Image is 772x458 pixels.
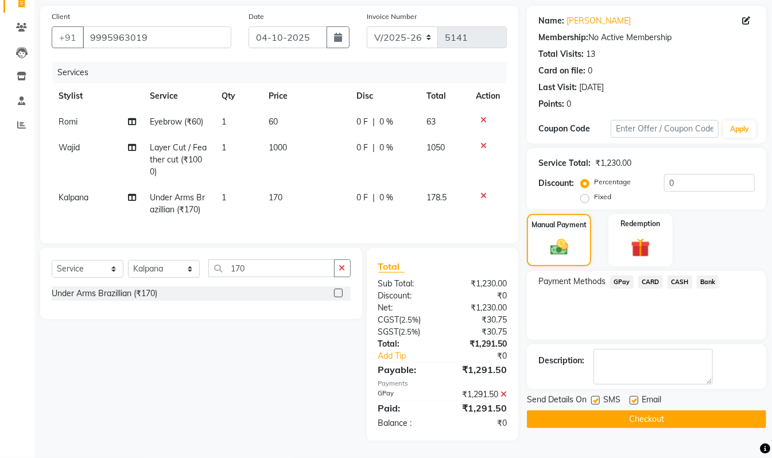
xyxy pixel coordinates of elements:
[532,220,587,230] label: Manual Payment
[222,192,226,203] span: 1
[594,192,611,202] label: Fixed
[262,83,350,109] th: Price
[455,350,515,362] div: ₹0
[269,142,287,153] span: 1000
[426,192,447,203] span: 178.5
[370,302,443,314] div: Net:
[370,314,443,326] div: ( )
[378,261,405,273] span: Total
[370,350,455,362] a: Add Tip
[588,65,592,77] div: 0
[222,117,226,127] span: 1
[538,15,564,27] div: Name:
[370,338,443,350] div: Total:
[538,32,755,44] div: No Active Membership
[443,302,515,314] div: ₹1,230.00
[443,363,515,377] div: ₹1,291.50
[538,48,584,60] div: Total Visits:
[538,98,564,110] div: Points:
[52,26,84,48] button: +91
[83,26,231,48] input: Search by Name/Mobile/Email/Code
[53,62,515,83] div: Services
[443,278,515,290] div: ₹1,230.00
[538,275,606,288] span: Payment Methods
[208,259,335,277] input: Search or Scan
[586,48,595,60] div: 13
[150,192,205,215] span: Under Arms Brazillian (₹170)
[538,355,584,367] div: Description:
[378,315,399,325] span: CGST
[378,379,507,389] div: Payments
[611,120,719,138] input: Enter Offer / Coupon Code
[350,83,420,109] th: Disc
[379,116,393,128] span: 0 %
[469,83,507,109] th: Action
[356,116,368,128] span: 0 F
[52,288,157,300] div: Under Arms Brazillian (₹170)
[373,192,375,204] span: |
[52,83,143,109] th: Stylist
[373,142,375,154] span: |
[545,237,574,258] img: _cash.svg
[143,83,215,109] th: Service
[378,327,399,337] span: SGST
[579,81,604,94] div: [DATE]
[443,338,515,350] div: ₹1,291.50
[215,83,262,109] th: Qty
[443,290,515,302] div: ₹0
[443,401,515,415] div: ₹1,291.50
[594,177,631,187] label: Percentage
[443,314,515,326] div: ₹30.75
[370,417,443,429] div: Balance :
[249,11,264,22] label: Date
[538,32,588,44] div: Membership:
[697,275,719,289] span: Bank
[269,117,278,127] span: 60
[370,326,443,338] div: ( )
[723,121,756,138] button: Apply
[595,157,631,169] div: ₹1,230.00
[59,192,88,203] span: Kalpana
[373,116,375,128] span: |
[370,278,443,290] div: Sub Total:
[567,98,571,110] div: 0
[538,157,591,169] div: Service Total:
[527,410,766,428] button: Checkout
[59,117,77,127] span: Romi
[527,394,587,408] span: Send Details On
[379,192,393,204] span: 0 %
[52,11,70,22] label: Client
[638,275,663,289] span: CARD
[402,315,419,324] span: 2.5%
[567,15,631,27] a: [PERSON_NAME]
[538,177,574,189] div: Discount:
[367,11,417,22] label: Invoice Number
[356,192,368,204] span: 0 F
[370,363,443,377] div: Payable:
[625,236,656,259] img: _gift.svg
[443,389,515,401] div: ₹1,291.50
[150,142,207,177] span: Layer Cut / Feather cut (₹1000)
[59,142,80,153] span: Wajid
[370,389,443,401] div: GPay
[443,417,515,429] div: ₹0
[610,275,634,289] span: GPay
[370,290,443,302] div: Discount:
[356,142,368,154] span: 0 F
[379,142,393,154] span: 0 %
[538,81,577,94] div: Last Visit:
[420,83,470,109] th: Total
[538,123,611,135] div: Coupon Code
[222,142,226,153] span: 1
[426,142,445,153] span: 1050
[401,327,418,336] span: 2.5%
[426,117,436,127] span: 63
[642,394,661,408] span: Email
[370,401,443,415] div: Paid:
[150,117,203,127] span: Eyebrow (₹60)
[538,65,585,77] div: Card on file:
[269,192,282,203] span: 170
[603,394,620,408] span: SMS
[443,326,515,338] div: ₹30.75
[668,275,692,289] span: CASH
